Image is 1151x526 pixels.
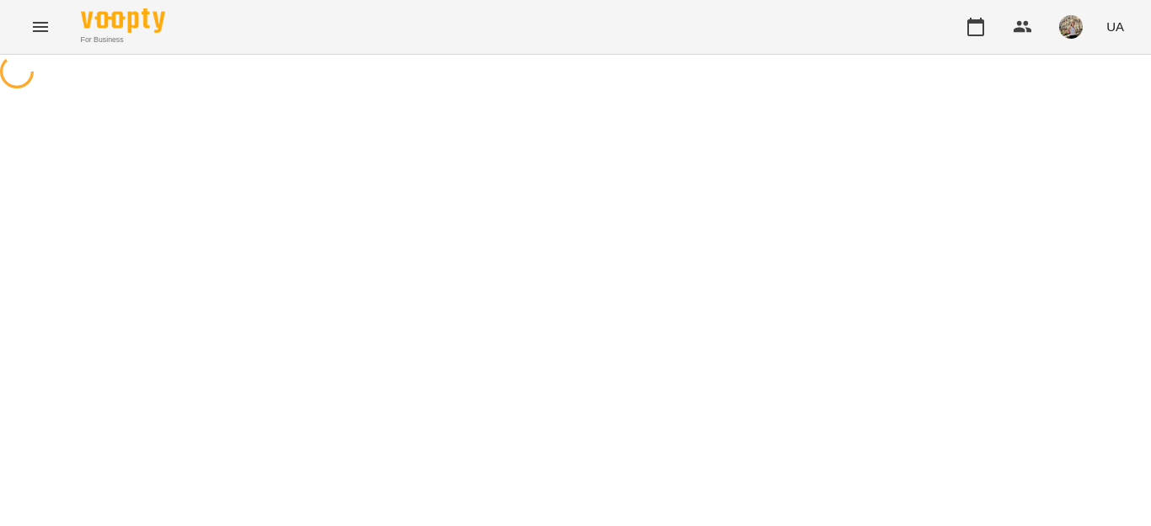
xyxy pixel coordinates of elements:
button: UA [1100,11,1131,42]
img: Voopty Logo [81,8,165,33]
img: 3b46f58bed39ef2acf68cc3a2c968150.jpeg [1059,15,1083,39]
button: Menu [20,7,61,47]
span: UA [1106,18,1124,35]
span: For Business [81,35,165,45]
